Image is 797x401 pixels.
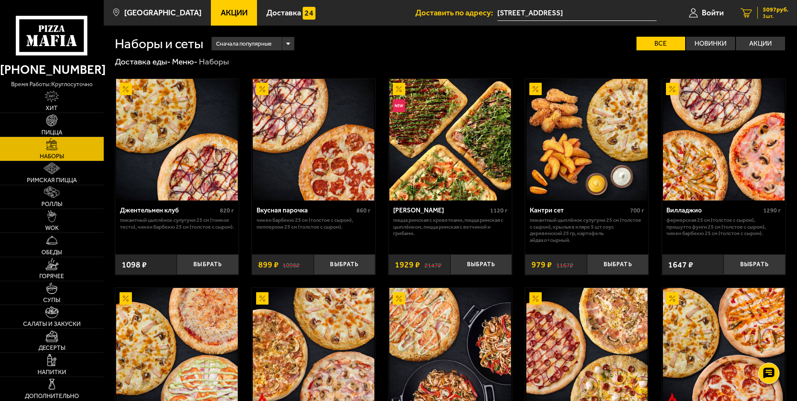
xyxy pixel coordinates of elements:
img: 15daf4d41897b9f0e9f617042186c801.svg [303,7,315,19]
img: Новинка [393,99,405,112]
span: Войти [702,9,724,17]
h1: Наборы и сеты [115,37,203,50]
span: Роллы [41,201,62,207]
span: 700 г [630,207,644,214]
span: Салаты и закуски [23,321,81,327]
p: Пикантный цыплёнок сулугуни 25 см (тонкое тесто), Чикен Барбекю 25 см (толстое с сыром). [120,217,234,230]
span: WOK [45,225,58,231]
span: 1098 ₽ [122,261,147,269]
button: Выбрать [587,254,649,275]
label: Новинки [686,37,735,50]
img: Акционный [393,83,405,95]
span: 1120 г [490,207,508,214]
span: Напитки [38,369,66,375]
a: Доставка еды- [115,57,171,67]
button: Выбрать [450,254,512,275]
s: 1167 ₽ [556,261,573,269]
div: Вилладжио [666,206,761,215]
span: 1290 г [763,207,781,214]
span: 820 г [220,207,234,214]
img: Акционный [666,83,678,95]
img: Акционный [529,292,542,305]
span: Хит [46,105,58,111]
span: 1647 ₽ [668,261,693,269]
p: Пицца Римская с креветками, Пицца Римская с цыплёнком, Пицца Римская с ветчиной и грибами. [393,217,508,237]
span: Удельный проспект, 5 [497,5,657,21]
s: 2147 ₽ [424,261,441,269]
span: Доставить по адресу: [415,9,497,17]
span: 979 ₽ [531,261,552,269]
label: Все [636,37,686,50]
img: Акционный [120,292,132,305]
span: 1929 ₽ [395,261,420,269]
img: Акционный [666,292,678,305]
span: 5097 руб. [763,7,788,13]
span: 3 шт. [763,14,788,19]
span: Акции [221,9,248,17]
label: Акции [736,37,785,50]
a: АкционныйДжентельмен клуб [115,79,239,200]
span: 899 ₽ [258,261,279,269]
span: Наборы [40,154,64,160]
input: Ваш адрес доставки [497,5,657,21]
a: АкционныйНовинкаМама Миа [388,79,512,200]
span: Супы [43,297,60,303]
span: Горячее [39,273,64,279]
img: Вилладжио [663,79,785,200]
div: Кантри сет [530,206,628,215]
span: 860 г [356,207,371,214]
button: Выбрать [177,254,239,275]
a: АкционныйКантри сет [525,79,648,200]
span: Дополнительно [25,393,79,399]
div: Джентельмен клуб [120,206,218,215]
img: Акционный [393,292,405,305]
span: Сначала популярные [216,36,272,52]
img: Кантри сет [526,79,648,200]
span: [GEOGRAPHIC_DATA] [124,9,201,17]
span: Пицца [41,130,62,136]
img: Джентельмен клуб [116,79,238,200]
img: Вкусная парочка [253,79,374,200]
p: Пикантный цыплёнок сулугуни 25 см (толстое с сыром), крылья в кляре 5 шт соус деревенский 25 гр, ... [530,217,644,243]
img: Акционный [529,83,542,95]
div: [PERSON_NAME] [393,206,488,215]
button: Выбрать [314,254,376,275]
a: АкционныйВкусная парочка [252,79,375,200]
span: Доставка [266,9,301,17]
span: Обеды [41,250,62,256]
button: Выбрать [724,254,785,275]
img: Мама Миа [389,79,511,200]
img: Акционный [256,292,269,305]
div: Наборы [199,56,229,67]
img: Акционный [120,83,132,95]
a: Меню- [172,57,198,67]
span: Десерты [38,345,65,351]
p: Фермерская 25 см (толстое с сыром), Прошутто Фунги 25 см (толстое с сыром), Чикен Барбекю 25 см (... [666,217,781,237]
s: 1098 ₽ [283,261,300,269]
p: Чикен Барбекю 25 см (толстое с сыром), Пепперони 25 см (толстое с сыром). [257,217,371,230]
a: АкционныйВилладжио [662,79,785,200]
img: Акционный [256,83,269,95]
span: Римская пицца [27,177,77,183]
div: Вкусная парочка [257,206,355,215]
